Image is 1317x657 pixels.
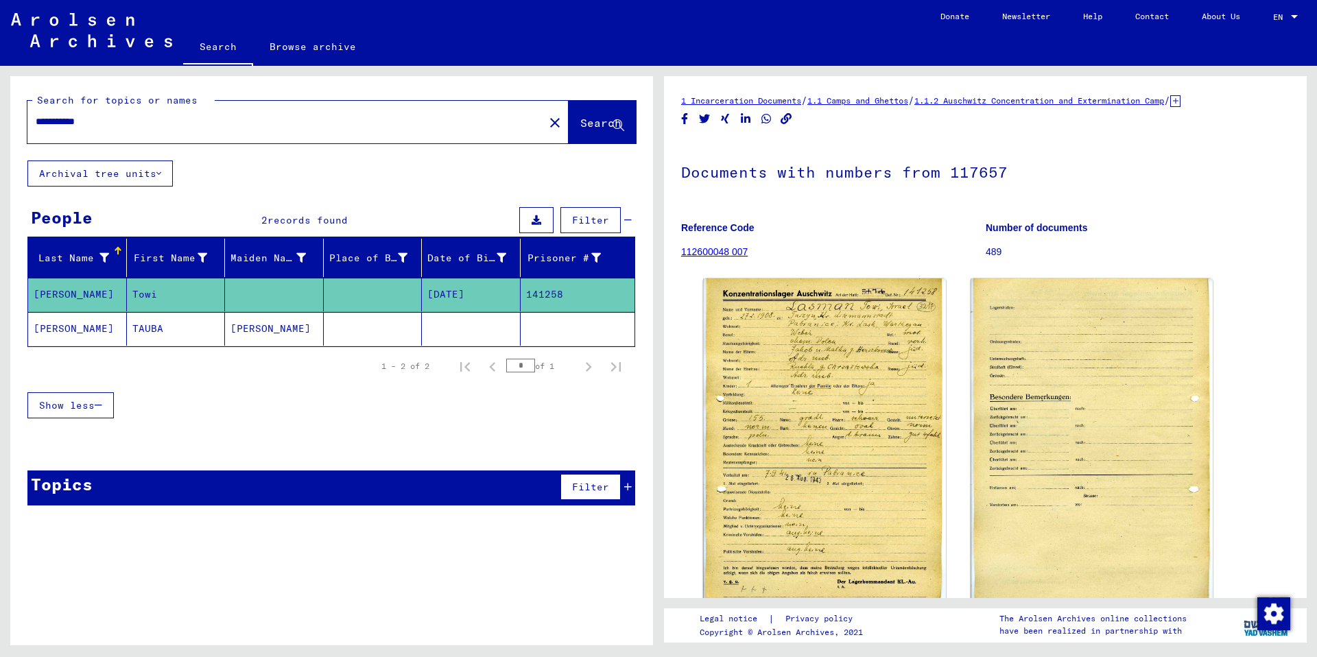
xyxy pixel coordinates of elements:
mat-cell: [PERSON_NAME] [225,312,324,346]
button: Share on Xing [718,110,733,128]
img: Arolsen_neg.svg [11,13,172,47]
p: Copyright © Arolsen Archives, 2021 [700,626,869,638]
b: Reference Code [681,222,755,233]
div: | [700,612,869,626]
p: The Arolsen Archives online collections [999,612,1187,625]
button: Clear [541,108,569,136]
div: 1 – 2 of 2 [381,360,429,372]
mat-cell: [PERSON_NAME] [28,312,127,346]
button: Filter [560,207,621,233]
mat-cell: TAUBA [127,312,226,346]
div: Last Name [34,247,126,269]
span: / [801,94,807,106]
div: Prisoner # [526,247,619,269]
mat-cell: [DATE] [422,278,521,311]
div: Prisoner # [526,251,602,265]
mat-header-cell: Date of Birth [422,239,521,277]
mat-header-cell: Place of Birth [324,239,423,277]
a: 112600048 007 [681,246,748,257]
button: Archival tree units [27,160,173,187]
mat-icon: close [547,115,563,131]
button: Search [569,101,636,143]
span: / [1164,94,1170,106]
h1: Documents with numbers from 117657 [681,141,1290,201]
span: Show less [39,399,95,411]
div: Place of Birth [329,251,408,265]
div: Maiden Name [230,247,323,269]
button: Last page [602,353,630,380]
button: Share on WhatsApp [759,110,774,128]
a: Legal notice [700,612,768,626]
a: 1.1 Camps and Ghettos [807,95,908,106]
mat-header-cell: Maiden Name [225,239,324,277]
span: / [908,94,914,106]
span: Search [580,116,621,130]
div: Place of Birth [329,247,425,269]
div: First Name [132,247,225,269]
a: 1.1.2 Auschwitz Concentration and Extermination Camp [914,95,1164,106]
mat-label: Search for topics or names [37,94,198,106]
button: Show less [27,392,114,418]
mat-cell: [PERSON_NAME] [28,278,127,311]
mat-header-cell: Last Name [28,239,127,277]
img: Change consent [1257,597,1290,630]
p: have been realized in partnership with [999,625,1187,637]
button: Share on Facebook [678,110,692,128]
p: 489 [986,245,1290,259]
mat-cell: Towi [127,278,226,311]
button: Share on Twitter [698,110,712,128]
mat-header-cell: First Name [127,239,226,277]
span: 2 [261,214,268,226]
span: EN [1273,12,1288,22]
div: Date of Birth [427,247,523,269]
a: 1 Incarceration Documents [681,95,801,106]
button: Previous page [479,353,506,380]
mat-cell: 141258 [521,278,635,311]
div: Date of Birth [427,251,506,265]
span: Filter [572,214,609,226]
span: records found [268,214,348,226]
div: Topics [31,472,93,497]
span: Filter [572,481,609,493]
button: First page [451,353,479,380]
img: 002.jpg [971,278,1213,612]
div: People [31,205,93,230]
div: Maiden Name [230,251,306,265]
div: Last Name [34,251,109,265]
a: Browse archive [253,30,372,63]
a: Search [183,30,253,66]
img: 001.jpg [703,278,946,612]
div: of 1 [506,359,575,372]
button: Share on LinkedIn [739,110,753,128]
b: Number of documents [986,222,1088,233]
img: yv_logo.png [1241,608,1292,642]
mat-header-cell: Prisoner # [521,239,635,277]
button: Filter [560,474,621,500]
a: Privacy policy [774,612,869,626]
button: Next page [575,353,602,380]
div: First Name [132,251,208,265]
button: Copy link [779,110,794,128]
